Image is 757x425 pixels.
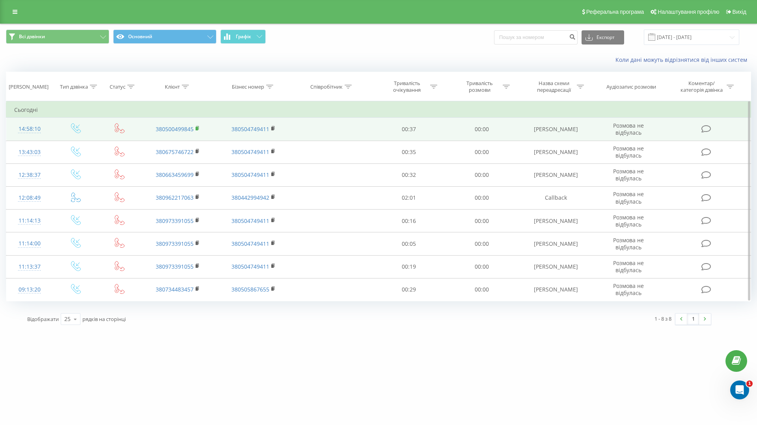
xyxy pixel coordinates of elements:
div: Аудіозапис розмови [606,84,656,90]
td: 02:01 [373,186,445,209]
iframe: Intercom live chat [730,380,749,399]
div: Бізнес номер [232,84,264,90]
a: 380504749411 [231,240,269,247]
button: Всі дзвінки [6,30,109,44]
td: 00:00 [445,255,518,278]
td: [PERSON_NAME] [518,118,594,141]
div: 12:08:49 [14,190,45,206]
td: 00:00 [445,141,518,163]
td: 00:35 [373,141,445,163]
span: Налаштування профілю [658,9,719,15]
a: 380504749411 [231,217,269,225]
td: 00:05 [373,232,445,255]
div: Коментар/категорія дзвінка [679,80,725,93]
td: 00:00 [445,232,518,255]
td: [PERSON_NAME] [518,232,594,255]
span: Розмова не відбулась [613,282,644,297]
a: 1 [687,314,699,325]
div: 14:58:10 [14,121,45,137]
td: 00:19 [373,255,445,278]
span: Розмова не відбулась [613,190,644,205]
td: [PERSON_NAME] [518,255,594,278]
td: [PERSON_NAME] [518,210,594,232]
div: Тривалість розмови [459,80,501,93]
span: Графік [236,34,251,39]
div: 1 - 8 з 8 [654,315,671,323]
span: Розмова не відбулась [613,236,644,251]
span: Всі дзвінки [19,33,45,40]
div: Співробітник [310,84,343,90]
a: 380505867655 [231,286,269,293]
div: Клієнт [165,84,180,90]
input: Пошук за номером [494,30,578,45]
span: Розмова не відбулась [613,213,644,228]
span: Реферальна програма [586,9,644,15]
span: 1 [746,380,753,387]
div: 13:43:03 [14,145,45,160]
button: Експорт [582,30,624,45]
td: 00:00 [445,118,518,141]
td: [PERSON_NAME] [518,163,594,186]
a: 380962217063 [156,194,194,201]
td: [PERSON_NAME] [518,278,594,301]
td: 00:00 [445,163,518,186]
td: 00:29 [373,278,445,301]
span: Розмова не відбулась [613,122,644,136]
td: 00:37 [373,118,445,141]
a: 380675746722 [156,148,194,156]
td: 00:16 [373,210,445,232]
a: 380734483457 [156,286,194,293]
div: Тип дзвінка [60,84,88,90]
a: 380504749411 [231,125,269,133]
div: 25 [64,315,71,323]
a: 380973391055 [156,217,194,225]
a: Коли дані можуть відрізнятися вiд інших систем [615,56,751,63]
td: Сьогодні [6,102,751,118]
div: Статус [110,84,125,90]
div: 11:14:13 [14,213,45,228]
button: Основний [113,30,216,44]
a: 380442994942 [231,194,269,201]
td: 00:00 [445,186,518,209]
div: Тривалість очікування [386,80,428,93]
span: Розмова не відбулась [613,167,644,182]
span: Відображати [27,316,59,323]
a: 380504749411 [231,171,269,178]
div: Назва схеми переадресації [533,80,575,93]
div: 11:13:37 [14,259,45,275]
div: 12:38:37 [14,167,45,183]
a: 380504749411 [231,263,269,270]
div: 09:13:20 [14,282,45,297]
a: 380973391055 [156,263,194,270]
span: Вихід [733,9,746,15]
div: 11:14:00 [14,236,45,251]
div: [PERSON_NAME] [9,84,48,90]
td: 00:32 [373,163,445,186]
span: рядків на сторінці [82,316,126,323]
td: [PERSON_NAME] [518,141,594,163]
td: 00:00 [445,278,518,301]
a: 380663459699 [156,171,194,178]
span: Розмова не відбулась [613,259,644,274]
td: 00:00 [445,210,518,232]
a: 380973391055 [156,240,194,247]
a: 380500499845 [156,125,194,133]
td: Callback [518,186,594,209]
a: 380504749411 [231,148,269,156]
button: Графік [220,30,266,44]
span: Розмова не відбулась [613,145,644,159]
